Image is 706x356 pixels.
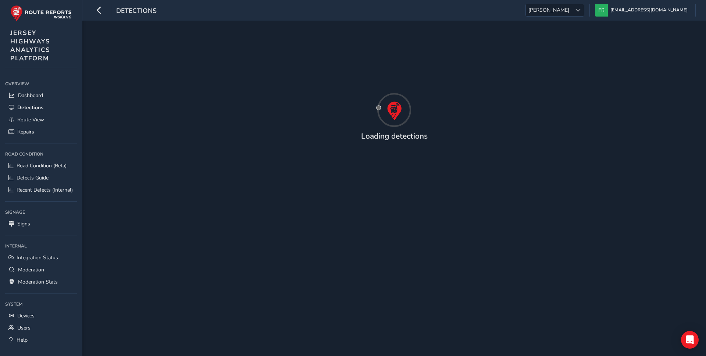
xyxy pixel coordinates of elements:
[5,172,77,184] a: Defects Guide
[18,92,43,99] span: Dashboard
[18,278,58,285] span: Moderation Stats
[5,207,77,218] div: Signage
[5,241,77,252] div: Internal
[17,220,30,227] span: Signs
[681,331,699,349] div: Open Intercom Messenger
[5,78,77,89] div: Overview
[5,264,77,276] a: Moderation
[5,114,77,126] a: Route View
[610,4,688,17] span: [EMAIL_ADDRESS][DOMAIN_NAME]
[17,104,43,111] span: Detections
[17,324,31,331] span: Users
[17,186,73,193] span: Recent Defects (Internal)
[17,128,34,135] span: Repairs
[5,310,77,322] a: Devices
[116,6,157,17] span: Detections
[17,254,58,261] span: Integration Status
[5,160,77,172] a: Road Condition (Beta)
[17,312,35,319] span: Devices
[5,184,77,196] a: Recent Defects (Internal)
[5,276,77,288] a: Moderation Stats
[17,337,28,343] span: Help
[5,102,77,114] a: Detections
[10,29,50,63] span: JERSEY HIGHWAYS ANALYTICS PLATFORM
[18,266,44,273] span: Moderation
[361,132,428,141] h4: Loading detections
[5,252,77,264] a: Integration Status
[5,322,77,334] a: Users
[595,4,690,17] button: [EMAIL_ADDRESS][DOMAIN_NAME]
[526,4,572,16] span: [PERSON_NAME]
[5,89,77,102] a: Dashboard
[17,174,49,181] span: Defects Guide
[5,126,77,138] a: Repairs
[5,149,77,160] div: Road Condition
[17,116,44,123] span: Route View
[10,5,72,22] img: rr logo
[5,218,77,230] a: Signs
[595,4,608,17] img: diamond-layout
[5,334,77,346] a: Help
[17,162,67,169] span: Road Condition (Beta)
[5,299,77,310] div: System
